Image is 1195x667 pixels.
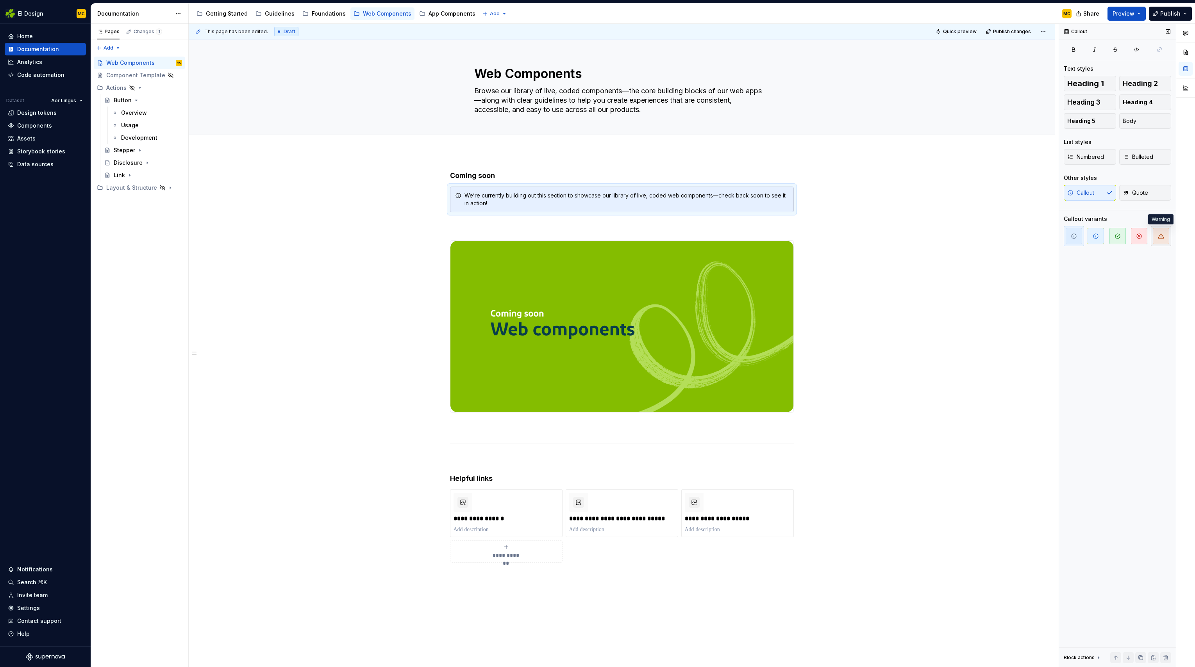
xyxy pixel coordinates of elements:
[109,119,185,132] a: Usage
[97,10,171,18] div: Documentation
[1083,10,1099,18] span: Share
[17,45,59,53] div: Documentation
[490,11,500,17] span: Add
[5,43,86,55] a: Documentation
[993,28,1031,35] span: Publish changes
[17,604,40,612] div: Settings
[5,615,86,627] button: Contact support
[109,107,185,119] a: Overview
[101,144,185,157] a: Stepper
[5,132,86,145] a: Assets
[1067,153,1104,161] span: Numbered
[1064,174,1097,182] div: Other styles
[5,576,86,589] button: Search ⌘K
[1119,76,1172,91] button: Heading 2
[1064,652,1102,663] div: Block actions
[134,28,162,35] div: Changes
[206,10,248,18] div: Getting Started
[5,69,86,81] a: Code automation
[17,135,36,142] div: Assets
[480,8,509,19] button: Add
[1067,117,1095,125] span: Heading 5
[94,57,185,194] div: Page tree
[943,28,977,35] span: Quick preview
[94,69,185,82] a: Component Template
[5,628,86,640] button: Help
[17,58,42,66] div: Analytics
[5,56,86,68] a: Analytics
[17,578,47,586] div: Search ⌘K
[1067,80,1104,87] span: Heading 1
[1148,214,1174,224] div: Warning
[252,7,298,20] a: Guidelines
[101,169,185,181] a: Link
[17,160,54,168] div: Data sources
[473,64,768,83] textarea: Web Components
[104,45,113,51] span: Add
[1072,7,1104,21] button: Share
[1123,98,1153,106] span: Heading 4
[17,122,52,130] div: Components
[17,109,57,117] div: Design tokens
[350,7,414,20] a: Web Components
[5,589,86,601] a: Invite team
[450,474,794,483] h4: Helpful links
[1119,185,1172,201] button: Quote
[121,134,157,142] div: Development
[5,107,86,119] a: Design tokens
[1123,189,1148,197] span: Quote
[101,94,185,107] a: Button
[450,171,794,180] h4: Coming soon
[1064,149,1116,165] button: Numbered
[114,146,135,154] div: Stepper
[450,241,793,412] img: 289d877a-38d7-4992-bec1-1bbde78c8fc1.png
[6,98,24,104] div: Dataset
[1064,65,1093,73] div: Text styles
[17,591,48,599] div: Invite team
[933,26,980,37] button: Quick preview
[94,82,185,94] div: Actions
[1064,138,1091,146] div: List styles
[94,57,185,69] a: Web ComponentsMC
[2,5,89,22] button: EI DesignMC
[5,145,86,158] a: Storybook stories
[94,43,123,53] button: Add
[1123,117,1136,125] span: Body
[1160,10,1181,18] span: Publish
[97,28,120,35] div: Pages
[17,71,64,79] div: Code automation
[464,192,789,207] div: We’re currently building out this section to showcase our library of live, coded web components—c...
[1119,113,1172,129] button: Body
[1113,10,1134,18] span: Preview
[156,28,162,35] span: 1
[1067,98,1100,106] span: Heading 3
[1119,149,1172,165] button: Bulleted
[114,159,143,167] div: Disclosure
[1119,94,1172,110] button: Heading 4
[94,181,185,194] div: Layout & Structure
[51,98,76,104] span: Aer Lingus
[109,132,185,144] a: Development
[1064,215,1107,223] div: Callout variants
[5,158,86,171] a: Data sources
[1123,153,1153,161] span: Bulleted
[1123,80,1158,87] span: Heading 2
[106,71,165,79] div: Component Template
[114,96,132,104] div: Button
[265,10,295,18] div: Guidelines
[204,28,268,35] span: This page has been edited.
[193,6,479,21] div: Page tree
[1107,7,1146,21] button: Preview
[48,95,86,106] button: Aer Lingus
[5,563,86,576] button: Notifications
[299,7,349,20] a: Foundations
[473,85,768,116] textarea: Browse our library of live, coded components—the core building blocks of our web apps—along with ...
[5,119,86,132] a: Components
[1063,11,1070,17] div: MC
[284,28,295,35] span: Draft
[177,59,181,67] div: MC
[312,10,346,18] div: Foundations
[106,84,127,92] div: Actions
[106,184,157,192] div: Layout & Structure
[17,617,61,625] div: Contact support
